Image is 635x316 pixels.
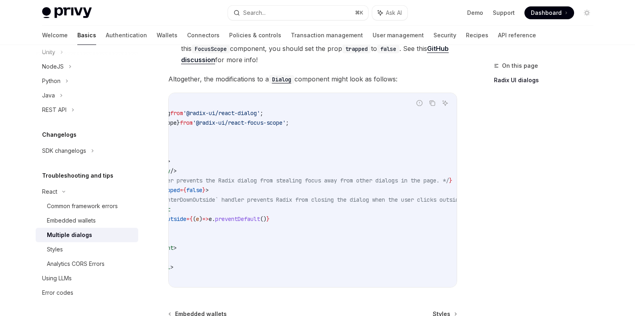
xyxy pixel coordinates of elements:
[494,74,600,87] a: Radix UI dialogs
[342,45,371,53] code: trapped
[243,8,266,18] div: Search...
[467,9,483,17] a: Demo
[196,215,199,223] span: e
[167,158,170,165] span: >
[42,130,77,140] h5: Changelogs
[177,119,180,126] span: }
[269,75,294,83] a: Dialog
[199,215,202,223] span: )
[215,215,260,223] span: preventDefault
[427,98,437,108] button: Copy the contents from the code block
[466,26,488,45] a: Recipes
[449,177,452,184] span: }
[36,257,138,271] a: Analytics CORS Errors
[47,230,92,240] div: Multiple dialogs
[193,215,196,223] span: (
[498,26,536,45] a: API reference
[173,244,177,251] span: >
[36,213,138,228] a: Embedded wallets
[212,215,215,223] span: .
[47,216,96,225] div: Embedded wallets
[202,215,209,223] span: =>
[372,6,407,20] button: Ask AI
[193,119,286,126] span: '@radix-ui/react-focus-scope'
[180,119,193,126] span: from
[125,177,449,184] span: /* This wrapper prevents the Radix dialog from stealing focus away from other dialogs in the page...
[42,105,67,115] div: REST API
[180,186,183,194] span: =
[373,26,424,45] a: User management
[187,26,220,45] a: Connectors
[291,26,363,45] a: Transaction management
[157,186,180,194] span: trapped
[170,109,183,117] span: from
[192,45,230,53] code: FocusScope
[209,215,212,223] span: e
[125,196,475,203] span: /* The `onPointerDownOutside` handler prevents Radix from closing the dialog when the user clicks...
[260,215,266,223] span: ()
[170,263,173,271] span: >
[183,109,260,117] span: '@radix-ui/react-dialog'
[286,119,289,126] span: ;
[42,76,60,86] div: Python
[47,201,118,211] div: Common framework errors
[202,186,206,194] span: }
[229,26,281,45] a: Policies & controls
[524,6,574,19] a: Dashboard
[42,146,86,156] div: SDK changelogs
[581,6,593,19] button: Toggle dark mode
[502,61,538,71] span: On this page
[440,98,450,108] button: Ask AI
[42,187,57,196] div: React
[433,26,456,45] a: Security
[36,286,138,300] a: Error codes
[106,26,147,45] a: Authentication
[42,273,72,283] div: Using LLMs
[170,167,177,174] span: />
[157,26,177,45] a: Wallets
[36,228,138,242] a: Multiple dialogs
[189,215,193,223] span: {
[228,6,368,20] button: Search...⌘K
[42,26,68,45] a: Welcome
[36,242,138,257] a: Styles
[77,26,96,45] a: Basics
[377,45,399,53] code: false
[47,259,105,269] div: Analytics CORS Errors
[186,186,202,194] span: false
[186,215,189,223] span: =
[269,75,294,84] code: Dialog
[168,73,457,85] span: Altogether, the modifications to a component might look as follows:
[42,288,73,298] div: Error codes
[266,215,270,223] span: }
[183,186,186,194] span: {
[42,171,113,180] h5: Troubleshooting and tips
[42,7,92,18] img: light logo
[493,9,515,17] a: Support
[47,245,63,254] div: Styles
[355,10,363,16] span: ⌘ K
[531,9,562,17] span: Dashboard
[36,271,138,286] a: Using LLMs
[260,109,263,117] span: ;
[36,199,138,213] a: Common framework errors
[42,62,64,71] div: NodeJS
[42,91,55,100] div: Java
[386,9,402,17] span: Ask AI
[125,206,170,213] span: Dialog.Content
[206,186,209,194] span: >
[414,98,425,108] button: Report incorrect code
